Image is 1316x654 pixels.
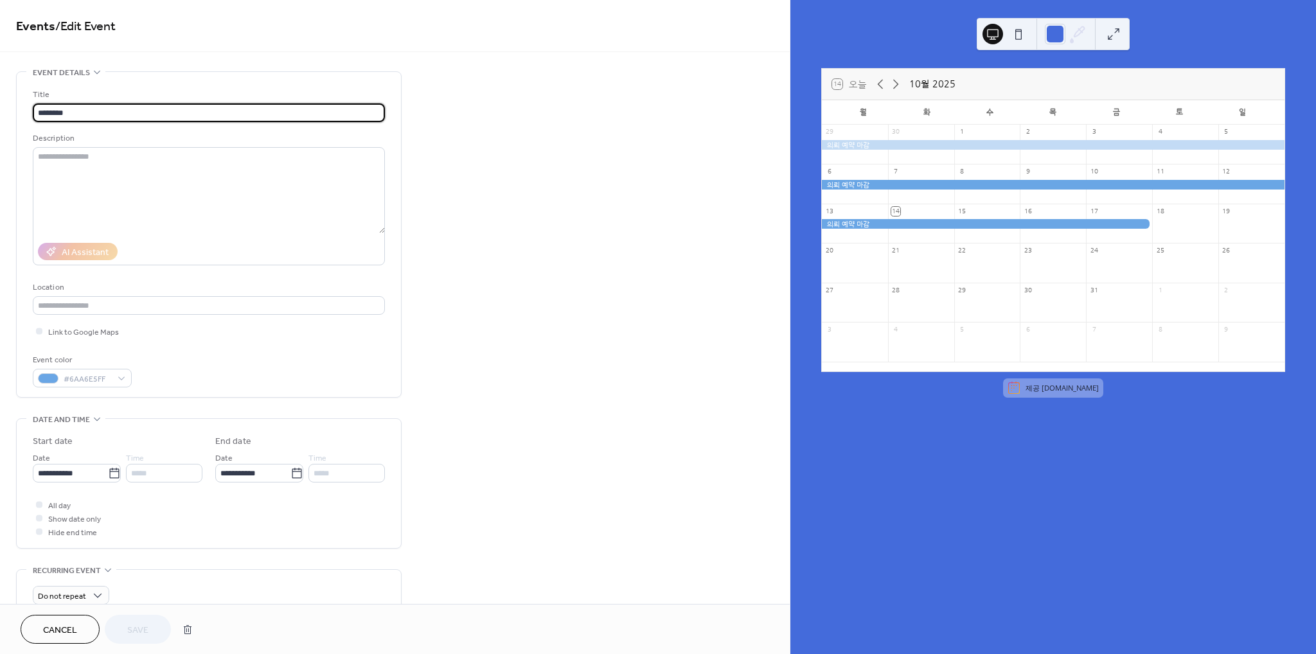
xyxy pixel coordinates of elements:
[38,589,86,604] span: Do not repeat
[1222,207,1231,216] div: 19
[825,286,834,295] div: 27
[1085,100,1148,125] div: 금
[1090,286,1099,295] div: 31
[825,326,834,335] div: 3
[825,207,834,216] div: 13
[1090,326,1099,335] div: 7
[43,624,77,637] span: Cancel
[825,167,834,176] div: 6
[957,207,966,216] div: 15
[1222,128,1231,137] div: 5
[1090,247,1099,256] div: 24
[832,100,895,125] div: 월
[1222,167,1231,176] div: 12
[822,140,1285,150] div: 의뢰 예약 마감
[1042,382,1099,392] a: [DOMAIN_NAME]
[1211,100,1274,125] div: 일
[825,128,834,137] div: 29
[1024,286,1033,295] div: 30
[48,513,101,526] span: Show date only
[126,452,144,465] span: Time
[215,435,251,448] div: End date
[909,77,956,91] div: 10월 2025
[55,14,116,39] span: / Edit Event
[957,286,966,295] div: 29
[1156,326,1165,335] div: 8
[1024,207,1033,216] div: 16
[891,128,900,137] div: 30
[33,413,90,427] span: Date and time
[891,247,900,256] div: 21
[33,353,129,367] div: Event color
[1156,207,1165,216] div: 18
[16,14,55,39] a: Events
[33,435,73,448] div: Start date
[891,286,900,295] div: 28
[957,247,966,256] div: 22
[33,564,101,578] span: Recurring event
[822,219,1152,229] div: 의뢰 예약 마감
[1024,247,1033,256] div: 23
[1090,128,1099,137] div: 3
[1026,382,1099,393] div: 제공
[1156,247,1165,256] div: 25
[33,281,382,294] div: Location
[1222,247,1231,256] div: 26
[1024,128,1033,137] div: 2
[48,526,97,540] span: Hide end time
[1156,167,1165,176] div: 11
[957,128,966,137] div: 1
[48,326,119,339] span: Link to Google Maps
[891,326,900,335] div: 4
[215,452,233,465] span: Date
[33,66,90,80] span: Event details
[1090,167,1099,176] div: 10
[825,247,834,256] div: 20
[1156,286,1165,295] div: 1
[957,326,966,335] div: 5
[1024,167,1033,176] div: 9
[1090,207,1099,216] div: 17
[1222,286,1231,295] div: 2
[308,452,326,465] span: Time
[33,452,50,465] span: Date
[21,615,100,644] button: Cancel
[891,207,900,216] div: 14
[1148,100,1211,125] div: 토
[895,100,958,125] div: 화
[957,167,966,176] div: 8
[33,88,382,102] div: Title
[891,167,900,176] div: 7
[33,132,382,145] div: Description
[1022,100,1085,125] div: 목
[1156,128,1165,137] div: 4
[1024,326,1033,335] div: 6
[1222,326,1231,335] div: 9
[48,499,71,513] span: All day
[958,100,1021,125] div: 수
[64,373,111,386] span: #6AA6E5FF
[822,180,1285,190] div: 의뢰 예약 마감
